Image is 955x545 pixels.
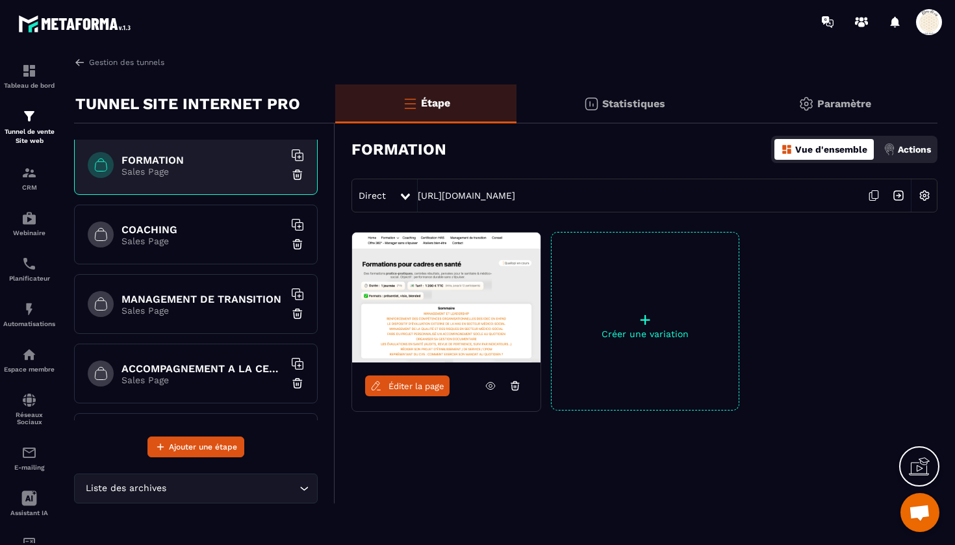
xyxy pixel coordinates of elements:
a: [URL][DOMAIN_NAME] [418,190,515,201]
a: automationsautomationsEspace membre [3,337,55,383]
img: social-network [21,392,37,408]
img: arrow-next.bcc2205e.svg [886,183,911,208]
span: Ajouter une étape [169,440,237,453]
p: + [552,311,739,329]
h3: FORMATION [351,140,446,158]
a: schedulerschedulerPlanificateur [3,246,55,292]
p: Sales Page [121,166,284,177]
img: formation [21,63,37,79]
a: emailemailE-mailing [3,435,55,481]
img: trash [291,168,304,181]
img: image [352,233,541,362]
p: Automatisations [3,320,55,327]
a: automationsautomationsAutomatisations [3,292,55,337]
img: automations [21,347,37,362]
img: trash [291,307,304,320]
img: trash [291,238,304,251]
img: stats.20deebd0.svg [583,96,599,112]
p: Assistant IA [3,509,55,516]
p: Statistiques [602,97,665,110]
p: Actions [898,144,931,155]
p: Espace membre [3,366,55,373]
img: email [21,445,37,461]
input: Search for option [169,481,296,496]
p: Sales Page [121,375,284,385]
p: Planificateur [3,275,55,282]
a: automationsautomationsWebinaire [3,201,55,246]
p: Tunnel de vente Site web [3,127,55,146]
h6: MANAGEMENT DE TRANSITION [121,293,284,305]
p: Tableau de bord [3,82,55,89]
img: automations [21,210,37,226]
img: arrow [74,57,86,68]
img: trash [291,377,304,390]
img: setting-gr.5f69749f.svg [798,96,814,112]
p: Paramètre [817,97,871,110]
p: E-mailing [3,464,55,471]
a: Assistant IA [3,481,55,526]
img: logo [18,12,135,36]
p: Étape [421,97,450,109]
a: Éditer la page [365,375,450,396]
p: Webinaire [3,229,55,236]
h6: FORMATION [121,154,284,166]
img: formation [21,108,37,124]
img: actions.d6e523a2.png [884,144,895,155]
a: formationformationTunnel de vente Site web [3,99,55,155]
a: social-networksocial-networkRéseaux Sociaux [3,383,55,435]
img: dashboard-orange.40269519.svg [781,144,793,155]
p: Sales Page [121,236,284,246]
a: Gestion des tunnels [74,57,164,68]
a: formationformationTableau de bord [3,53,55,99]
p: Réseaux Sociaux [3,411,55,425]
button: Ajouter une étape [147,437,244,457]
p: Créer une variation [552,329,739,339]
p: CRM [3,184,55,191]
div: Search for option [74,474,318,503]
p: TUNNEL SITE INTERNET PRO [75,91,300,117]
img: automations [21,301,37,317]
h6: COACHING [121,223,284,236]
span: Direct [359,190,386,201]
div: Ouvrir le chat [900,493,939,532]
p: Sales Page [121,305,284,316]
img: scheduler [21,256,37,272]
img: setting-w.858f3a88.svg [912,183,937,208]
a: formationformationCRM [3,155,55,201]
span: Liste des archives [83,481,169,496]
p: Vue d'ensemble [795,144,867,155]
span: Éditer la page [388,381,444,391]
h6: ACCOMPAGNEMENT A LA CERTIFICATION HAS [121,362,284,375]
img: bars-o.4a397970.svg [402,95,418,111]
img: formation [21,165,37,181]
